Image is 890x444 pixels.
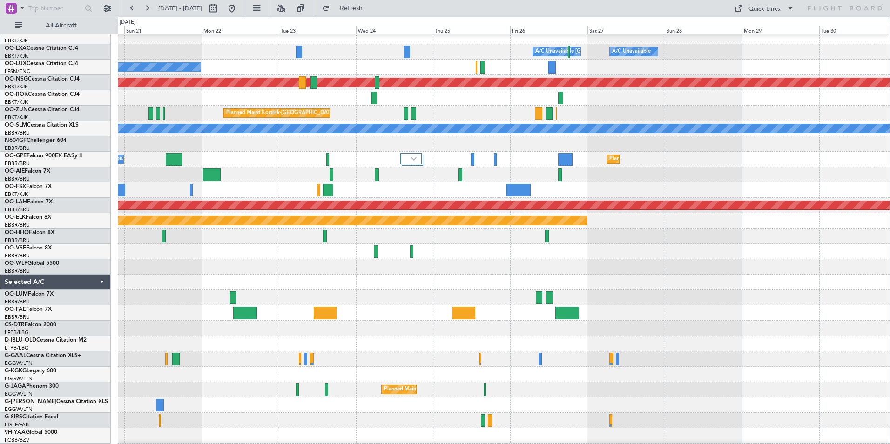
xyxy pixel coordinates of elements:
[5,168,50,174] a: OO-AIEFalcon 7X
[5,168,25,174] span: OO-AIE
[279,26,356,34] div: Tue 23
[5,322,25,328] span: CS-DTR
[5,145,30,152] a: EBBR/BRU
[5,399,56,404] span: G-[PERSON_NAME]
[5,245,52,251] a: OO-VSFFalcon 8X
[124,26,202,34] div: Sun 21
[5,92,28,97] span: OO-ROK
[5,368,56,374] a: G-KGKGLegacy 600
[411,157,417,161] img: arrow-gray.svg
[748,5,780,14] div: Quick Links
[5,353,26,358] span: G-GAAL
[5,430,26,435] span: 9H-YAA
[5,37,28,44] a: EBKT/KJK
[5,383,59,389] a: G-JAGAPhenom 300
[5,337,87,343] a: D-IBLU-OLDCessna Citation M2
[5,153,82,159] a: OO-GPEFalcon 900EX EASy II
[433,26,510,34] div: Thu 25
[5,122,27,128] span: OO-SLM
[5,76,28,82] span: OO-NSG
[5,307,26,312] span: OO-FAE
[24,22,98,29] span: All Aircraft
[5,206,30,213] a: EBBR/BRU
[5,61,27,67] span: OO-LUX
[730,1,799,16] button: Quick Links
[5,307,52,312] a: OO-FAEFalcon 7X
[5,215,26,220] span: OO-ELK
[5,230,54,235] a: OO-HHOFalcon 8X
[5,291,28,297] span: OO-LUM
[535,45,708,59] div: A/C Unavailable [GEOGRAPHIC_DATA] ([GEOGRAPHIC_DATA] National)
[158,4,202,13] span: [DATE] - [DATE]
[5,68,30,75] a: LFSN/ENC
[5,414,22,420] span: G-SIRS
[5,184,52,189] a: OO-FSXFalcon 7X
[5,175,30,182] a: EBBR/BRU
[5,368,27,374] span: G-KGKG
[5,261,59,266] a: OO-WLPGlobal 5500
[742,26,819,34] div: Mon 29
[609,152,778,166] div: Planned Maint [GEOGRAPHIC_DATA] ([GEOGRAPHIC_DATA] National)
[5,430,57,435] a: 9H-YAAGlobal 5000
[5,421,29,428] a: EGLF/FAB
[5,360,33,367] a: EGGW/LTN
[5,344,29,351] a: LFPB/LBG
[5,160,30,167] a: EBBR/BRU
[5,114,28,121] a: EBKT/KJK
[5,437,29,444] a: FCBB/BZV
[5,252,30,259] a: EBBR/BRU
[5,353,81,358] a: G-GAALCessna Citation XLS+
[5,383,26,389] span: G-JAGA
[510,26,587,34] div: Fri 26
[5,298,30,305] a: EBBR/BRU
[318,1,374,16] button: Refresh
[5,245,26,251] span: OO-VSF
[5,291,54,297] a: OO-LUMFalcon 7X
[356,26,433,34] div: Wed 24
[226,106,335,120] div: Planned Maint Kortrijk-[GEOGRAPHIC_DATA]
[5,314,30,321] a: EBBR/BRU
[5,138,67,143] a: N604GFChallenger 604
[5,122,79,128] a: OO-SLMCessna Citation XLS
[5,153,27,159] span: OO-GPE
[5,138,27,143] span: N604GF
[5,107,80,113] a: OO-ZUNCessna Citation CJ4
[202,26,279,34] div: Mon 22
[5,184,26,189] span: OO-FSX
[5,129,30,136] a: EBBR/BRU
[665,26,742,34] div: Sun 28
[120,19,135,27] div: [DATE]
[5,222,30,229] a: EBBR/BRU
[5,46,27,51] span: OO-LXA
[5,107,28,113] span: OO-ZUN
[5,414,58,420] a: G-SIRSCitation Excel
[5,390,33,397] a: EGGW/LTN
[5,83,28,90] a: EBKT/KJK
[5,61,78,67] a: OO-LUXCessna Citation CJ4
[5,46,78,51] a: OO-LXACessna Citation CJ4
[5,261,27,266] span: OO-WLP
[28,1,82,15] input: Trip Number
[5,237,30,244] a: EBBR/BRU
[5,329,29,336] a: LFPB/LBG
[587,26,665,34] div: Sat 27
[5,199,53,205] a: OO-LAHFalcon 7X
[332,5,371,12] span: Refresh
[5,92,80,97] a: OO-ROKCessna Citation CJ4
[5,322,56,328] a: CS-DTRFalcon 2000
[5,406,33,413] a: EGGW/LTN
[5,215,51,220] a: OO-ELKFalcon 8X
[5,375,33,382] a: EGGW/LTN
[5,76,80,82] a: OO-NSGCessna Citation CJ4
[5,191,28,198] a: EBKT/KJK
[5,399,108,404] a: G-[PERSON_NAME]Cessna Citation XLS
[5,53,28,60] a: EBKT/KJK
[10,18,101,33] button: All Aircraft
[5,230,29,235] span: OO-HHO
[612,45,651,59] div: A/C Unavailable
[5,337,36,343] span: D-IBLU-OLD
[5,199,27,205] span: OO-LAH
[5,99,28,106] a: EBKT/KJK
[384,383,531,397] div: Planned Maint [GEOGRAPHIC_DATA] ([GEOGRAPHIC_DATA])
[5,268,30,275] a: EBBR/BRU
